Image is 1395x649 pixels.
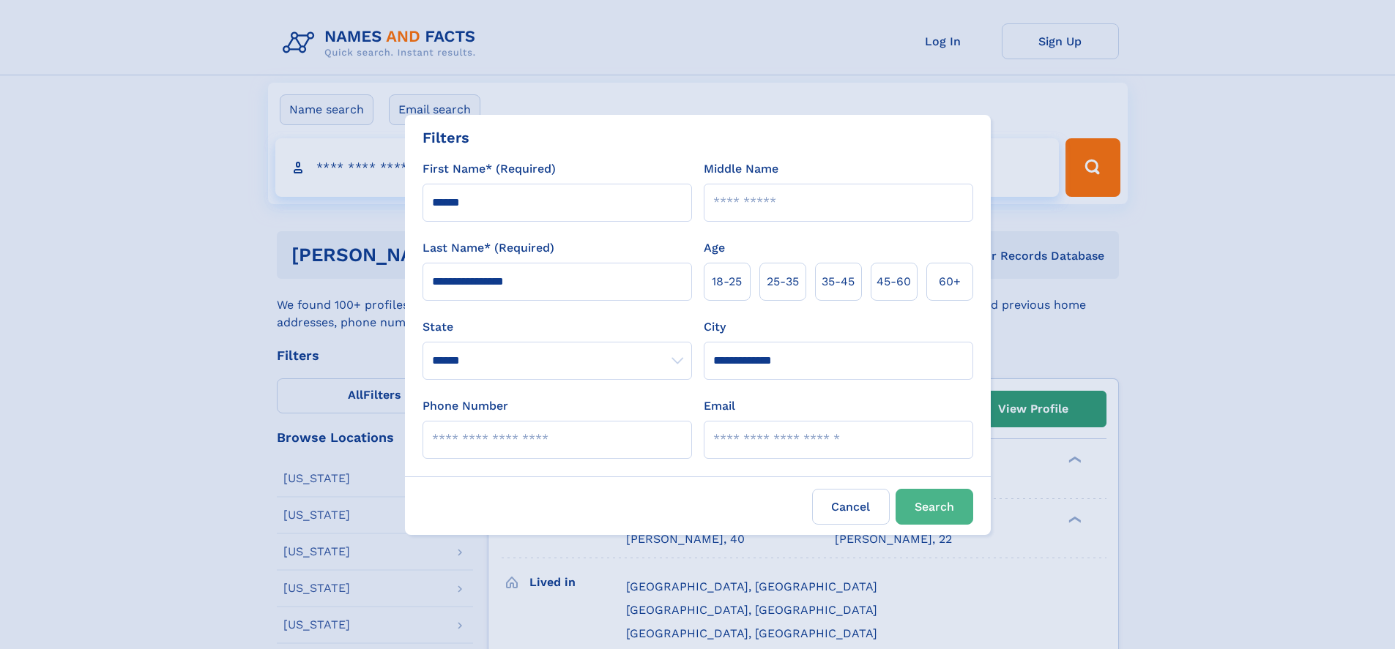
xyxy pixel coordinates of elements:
span: 25‑35 [767,273,799,290]
label: Cancel [812,489,890,525]
label: First Name* (Required) [423,160,556,178]
label: Email [704,397,735,415]
label: Middle Name [704,160,778,178]
button: Search [896,489,973,525]
label: Last Name* (Required) [423,239,554,257]
label: City [704,318,726,336]
span: 60+ [939,273,961,290]
label: State [423,318,692,336]
span: 18‑25 [712,273,742,290]
span: 35‑45 [822,273,855,290]
span: 45‑60 [877,273,911,290]
div: Filters [423,127,469,149]
label: Phone Number [423,397,508,415]
label: Age [704,239,725,257]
